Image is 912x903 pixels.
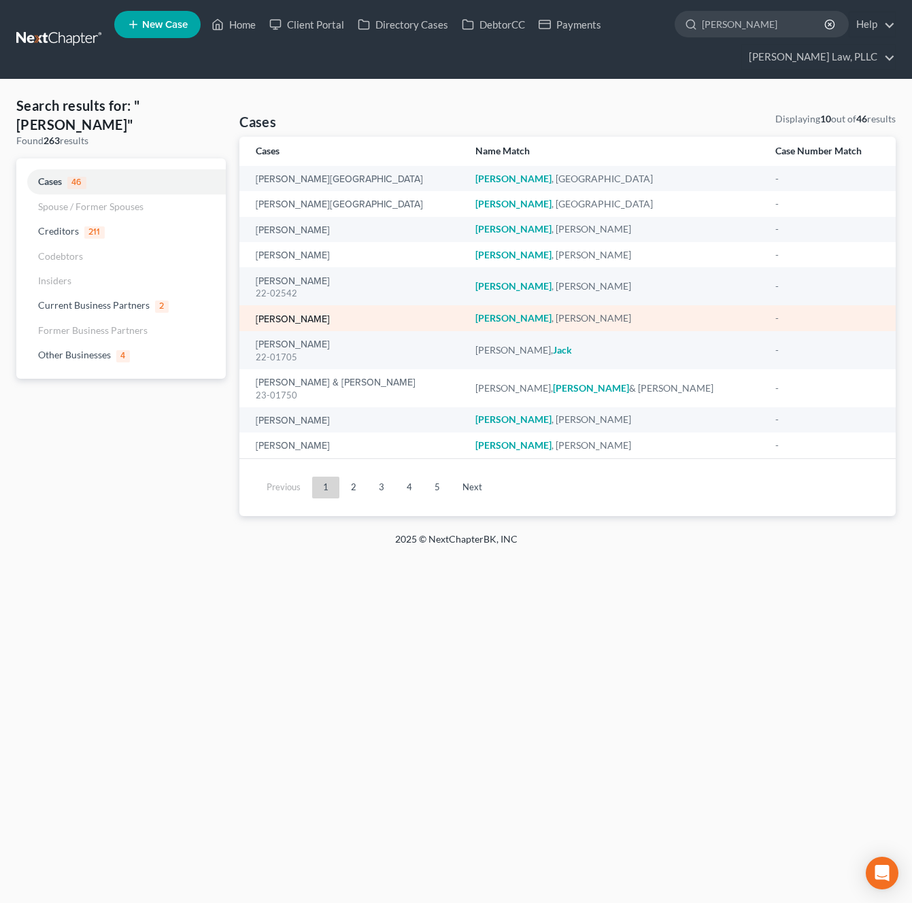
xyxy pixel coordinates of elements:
a: [PERSON_NAME] [256,226,330,235]
span: Cases [38,175,62,187]
strong: 46 [856,113,867,124]
a: [PERSON_NAME] [256,340,330,350]
a: 5 [424,477,451,498]
a: [PERSON_NAME][GEOGRAPHIC_DATA] [256,175,423,184]
a: Other Businesses4 [16,343,226,368]
span: Creditors [38,225,79,237]
a: [PERSON_NAME] Law, PLLC [742,45,895,69]
div: , [PERSON_NAME] [475,413,754,426]
span: Former Business Partners [38,324,148,336]
div: - [775,311,879,325]
a: Client Portal [263,12,351,37]
div: , [PERSON_NAME] [475,248,754,262]
em: [PERSON_NAME] [475,280,552,292]
span: Other Businesses [38,349,111,360]
em: [PERSON_NAME] [553,382,629,394]
em: [PERSON_NAME] [475,173,552,184]
div: - [775,248,879,262]
div: - [775,172,879,186]
div: - [775,197,879,211]
div: 22-02542 [256,287,453,300]
a: [PERSON_NAME] [256,315,330,324]
a: Former Business Partners [16,318,226,343]
span: 46 [67,177,86,189]
a: 2 [340,477,367,498]
a: Insiders [16,269,226,293]
input: Search by name... [702,12,826,37]
div: Open Intercom Messenger [866,857,898,889]
a: Spouse / Former Spouses [16,194,226,219]
span: Codebtors [38,250,83,262]
span: 2 [155,301,169,313]
a: Payments [532,12,608,37]
div: [PERSON_NAME], [475,343,754,357]
div: , [PERSON_NAME] [475,222,754,236]
a: [PERSON_NAME] [256,277,330,286]
span: New Case [142,20,188,30]
div: 23-01750 [256,389,453,402]
a: Current Business Partners2 [16,293,226,318]
a: [PERSON_NAME] [256,251,330,260]
a: 4 [396,477,423,498]
a: [PERSON_NAME] [256,416,330,426]
div: - [775,222,879,236]
em: [PERSON_NAME] [475,223,552,235]
a: 1 [312,477,339,498]
em: Jack [553,344,572,356]
strong: 263 [44,135,60,146]
em: [PERSON_NAME] [475,198,552,209]
h4: Cases [239,112,276,131]
th: Name Match [465,137,764,166]
a: Directory Cases [351,12,455,37]
a: [PERSON_NAME] [256,441,330,451]
em: [PERSON_NAME] [475,439,552,451]
strong: 10 [820,113,831,124]
a: DebtorCC [455,12,532,37]
span: Insiders [38,275,71,286]
a: Home [205,12,263,37]
span: 4 [116,350,130,362]
div: - [775,413,879,426]
em: [PERSON_NAME] [475,413,552,425]
th: Cases [239,137,464,166]
h4: Search results for: "[PERSON_NAME]" [16,96,226,134]
div: , [PERSON_NAME] [475,311,754,325]
span: 211 [84,226,105,239]
div: - [775,381,879,395]
a: Help [849,12,895,37]
th: Case Number Match [764,137,896,166]
div: - [775,279,879,293]
div: , [PERSON_NAME] [475,439,754,452]
div: [PERSON_NAME], & [PERSON_NAME] [475,381,754,395]
span: Spouse / Former Spouses [38,201,143,212]
span: Current Business Partners [38,299,150,311]
div: - [775,439,879,452]
em: [PERSON_NAME] [475,249,552,260]
a: 3 [368,477,395,498]
div: Found results [16,134,226,148]
a: Cases46 [16,169,226,194]
em: [PERSON_NAME] [475,312,552,324]
a: Creditors211 [16,219,226,244]
div: Displaying out of results [775,112,896,126]
div: 22-01705 [256,351,453,364]
div: , [GEOGRAPHIC_DATA] [475,172,754,186]
div: 2025 © NextChapterBK, INC [69,532,844,557]
a: Codebtors [16,244,226,269]
a: Next [452,477,493,498]
div: - [775,343,879,357]
a: [PERSON_NAME] & [PERSON_NAME] [256,378,416,388]
div: , [GEOGRAPHIC_DATA] [475,197,754,211]
a: [PERSON_NAME][GEOGRAPHIC_DATA] [256,200,423,209]
div: , [PERSON_NAME] [475,279,754,293]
